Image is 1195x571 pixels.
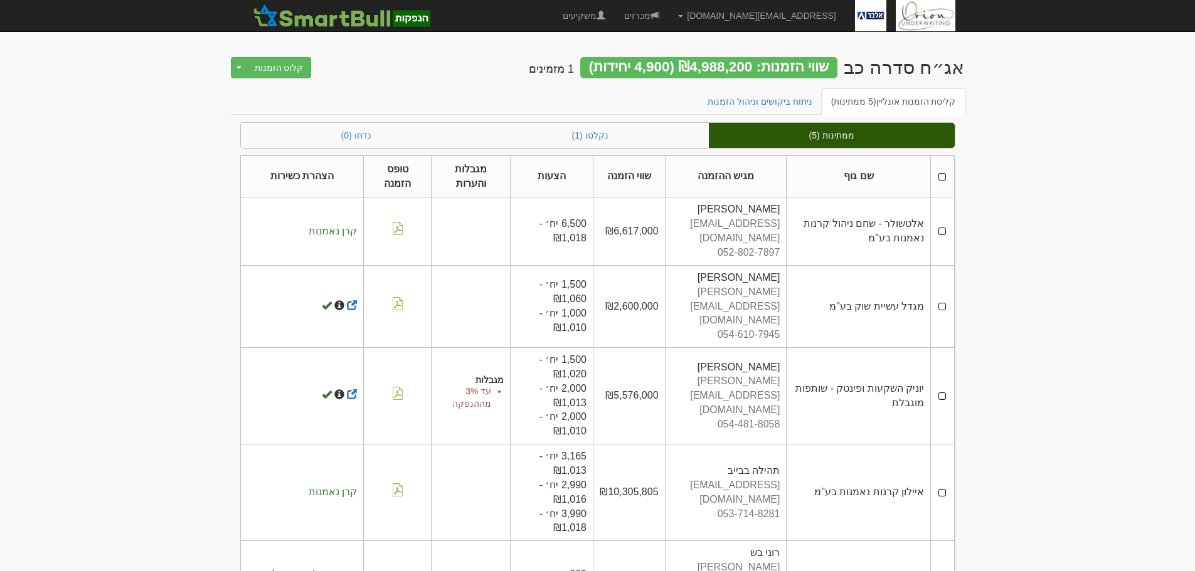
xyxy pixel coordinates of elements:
div: שווי הזמנות: ₪4,988,200 (4,900 יחידות) [580,57,837,78]
th: הצהרת כשירות [240,155,364,197]
div: [PERSON_NAME] [672,271,780,285]
a: ניתוח ביקושים וניהול הזמנות [698,88,822,115]
td: מגדל עשיית שוק בע"מ [787,265,931,347]
th: טופס הזמנה [364,155,431,197]
span: 1,500 יח׳ - ₪1,060 [539,279,587,304]
div: 054-481-8058 [672,417,780,432]
span: קרן נאמנות [309,226,357,236]
td: ₪2,600,000 [593,265,665,347]
span: 3,165 יח׳ - ₪1,013 [539,451,587,476]
span: 2,990 יח׳ - ₪1,016 [539,479,587,505]
span: 6,500 יח׳ - ₪1,018 [539,218,587,243]
div: אלבר שירותי מימונית בע"מ - אג״ח (סדרה כב) - הנפקה לציבור [844,57,965,78]
span: 1,000 יח׳ - ₪1,010 [539,308,587,333]
span: 3,990 יח׳ - ₪1,018 [539,508,587,533]
td: ₪10,305,805 [593,444,665,541]
div: [EMAIL_ADDRESS][DOMAIN_NAME] [672,478,780,507]
td: יוניק השקעות ופינטק - שותפות מוגבלת [787,348,931,444]
li: עד 3% מההנפקה [438,385,492,410]
td: ₪5,576,000 [593,348,665,444]
td: איילון קרנות נאמנות בע"מ [787,444,931,541]
div: 053-714-8281 [672,507,780,521]
img: pdf-file-icon.png [391,387,404,400]
div: [PERSON_NAME] [672,202,780,217]
th: שווי הזמנה [593,155,665,197]
img: pdf-file-icon.png [391,222,404,235]
span: קרן נאמנות [309,486,357,497]
th: מגיש ההזמנה [665,155,787,197]
span: 2,000 יח׳ - ₪1,010 [539,411,587,436]
img: SmartBull Logo [250,3,434,28]
a: נדחו (0) [241,123,472,148]
a: נקלטו (1) [472,123,709,148]
h4: 1 מזמינים [529,63,574,76]
a: קליטת הזמנות אונליין(5 ממתינות) [821,88,966,115]
button: קלוט הזמנות [247,57,312,78]
div: [PERSON_NAME] [672,360,780,375]
td: ₪6,617,000 [593,197,665,265]
th: הצעות [511,155,593,197]
td: אלטשולר - שחם ניהול קרנות נאמנות בע"מ [787,197,931,265]
div: רוני בש [672,546,780,560]
div: 054-610-7945 [672,328,780,342]
th: מגבלות והערות [431,155,511,197]
span: 1,500 יח׳ - ₪1,020 [539,354,587,379]
th: שם גוף [787,155,931,197]
img: pdf-file-icon.png [391,483,404,496]
span: 2,000 יח׳ - ₪1,013 [539,383,587,408]
h5: מגבלות [438,375,504,385]
span: (5 ממתינות) [831,97,876,107]
img: pdf-file-icon.png [391,297,404,310]
div: [EMAIL_ADDRESS][DOMAIN_NAME] [672,217,780,246]
div: [PERSON_NAME][EMAIL_ADDRESS][DOMAIN_NAME] [672,285,780,328]
a: ממתינות (5) [709,123,955,148]
div: 052-802-7897 [672,246,780,260]
div: [PERSON_NAME][EMAIL_ADDRESS][DOMAIN_NAME] [672,374,780,417]
div: תהילה בבייב [672,464,780,478]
